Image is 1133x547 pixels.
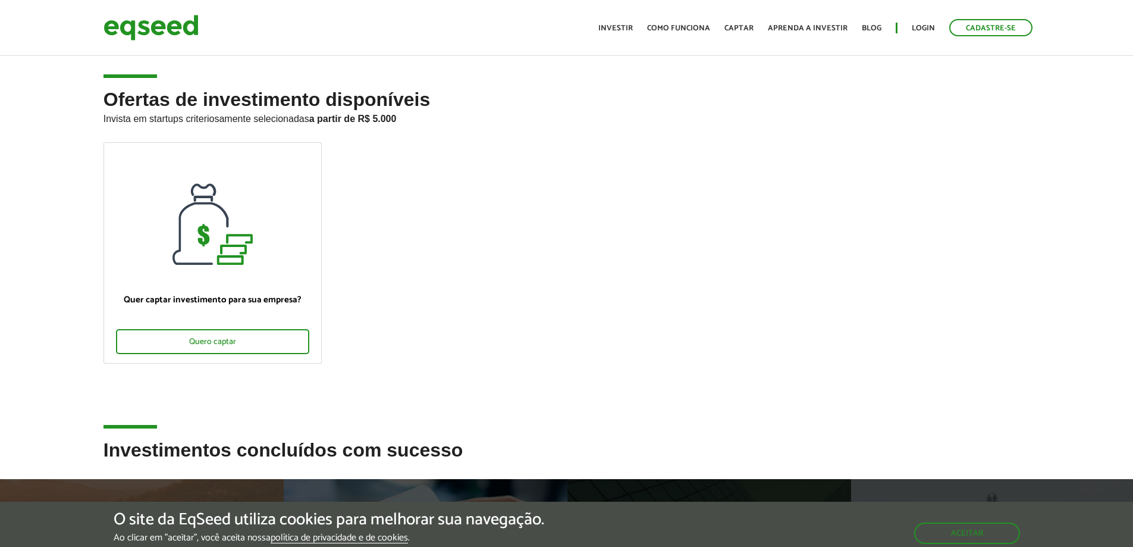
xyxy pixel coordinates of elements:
[114,511,544,529] h5: O site da EqSeed utiliza cookies para melhorar sua navegação.
[724,24,754,32] a: Captar
[271,533,408,543] a: política de privacidade e de cookies
[309,114,397,124] strong: a partir de R$ 5.000
[949,19,1032,36] a: Cadastre-se
[647,24,710,32] a: Como funciona
[768,24,848,32] a: Aprenda a investir
[914,523,1020,544] button: Aceitar
[862,24,881,32] a: Blog
[912,24,935,32] a: Login
[103,89,1030,142] h2: Ofertas de investimento disponíveis
[114,532,544,543] p: Ao clicar em "aceitar", você aceita nossa .
[598,24,633,32] a: Investir
[103,440,1030,479] h2: Investimentos concluídos com sucesso
[116,295,309,305] p: Quer captar investimento para sua empresa?
[103,142,322,364] a: Quer captar investimento para sua empresa? Quero captar
[116,329,309,354] div: Quero captar
[103,110,1030,124] p: Invista em startups criteriosamente selecionadas
[103,12,199,43] img: EqSeed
